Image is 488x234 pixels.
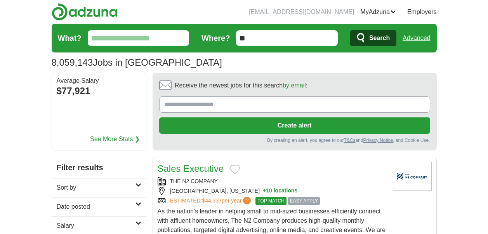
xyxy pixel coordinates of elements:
img: Company logo [393,162,432,191]
span: Search [369,30,390,46]
h1: Jobs in [GEOGRAPHIC_DATA] [52,57,222,68]
button: Search [350,30,396,46]
div: $77,921 [57,84,141,98]
span: ? [243,197,251,204]
a: MyAdzuna [360,7,396,17]
label: Where? [201,32,230,44]
button: +10 locations [263,187,297,195]
li: [EMAIL_ADDRESS][DOMAIN_NAME] [249,7,354,17]
h2: Date posted [57,202,135,211]
span: 8,059,143 [52,56,93,70]
a: by email [283,82,306,89]
a: Advanced [403,30,430,46]
button: Create alert [159,117,430,134]
a: Privacy Notice [363,138,393,143]
h2: Sort by [57,183,135,192]
button: Add to favorite jobs [230,165,240,174]
div: [GEOGRAPHIC_DATA], [US_STATE] [158,187,387,195]
a: Sort by [52,178,146,197]
span: EASY APPLY [288,197,320,205]
a: Sales Executive [158,163,224,174]
span: TOP MATCH [255,197,286,205]
a: Date posted [52,197,146,216]
a: See More Stats ❯ [90,134,140,144]
h2: Salary [57,221,135,231]
span: + [263,187,266,195]
div: THE N2 COMPANY [158,177,387,185]
div: Average Salary [57,78,141,84]
h2: Filter results [52,157,146,178]
span: Receive the newest jobs for this search : [175,81,307,90]
a: ESTIMATED:$44,337per year? [170,197,253,205]
a: T&Cs [344,138,355,143]
div: By creating an alert, you agree to our and , and Cookie Use. [159,137,430,144]
a: Employers [407,7,437,17]
img: Adzuna logo [52,3,118,21]
span: $44,337 [202,197,222,204]
label: What? [58,32,82,44]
